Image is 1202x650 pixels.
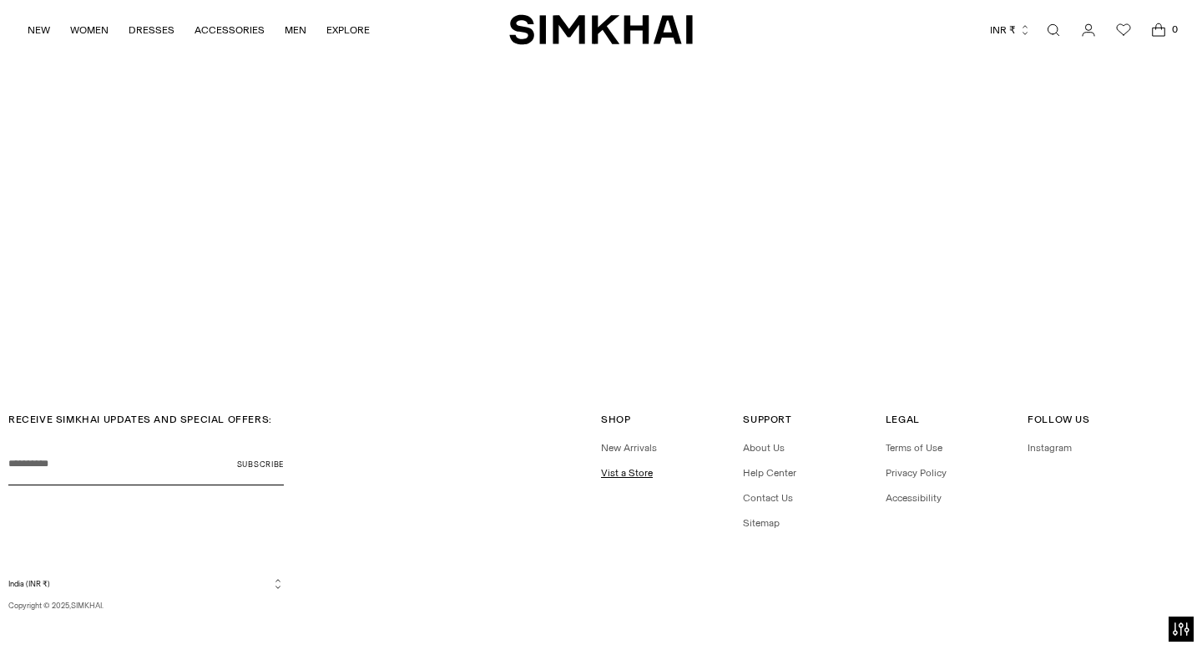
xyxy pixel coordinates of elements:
[601,467,653,479] a: Vist a Store
[990,12,1031,48] button: INR ₹
[886,492,942,504] a: Accessibility
[743,492,793,504] a: Contact Us
[1107,13,1140,47] a: Wishlist
[601,414,630,425] span: Shop
[129,12,174,48] a: DRESSES
[886,442,942,454] a: Terms of Use
[743,517,780,529] a: Sitemap
[553,313,649,330] a: SPRING 2026 SHOW
[509,13,693,46] a: SIMKHAI
[285,12,306,48] a: MEN
[553,313,649,325] span: SPRING 2026 SHOW
[237,444,284,485] button: Subscribe
[1142,13,1175,47] a: Open cart modal
[743,414,791,425] span: Support
[1028,442,1072,454] a: Instagram
[886,414,920,425] span: Legal
[8,414,272,425] span: RECEIVE SIMKHAI UPDATES AND SPECIAL OFFERS:
[70,12,109,48] a: WOMEN
[1072,13,1105,47] a: Go to the account page
[601,442,657,454] a: New Arrivals
[1028,414,1089,425] span: Follow Us
[194,12,265,48] a: ACCESSORIES
[28,12,50,48] a: NEW
[743,442,785,454] a: About Us
[8,577,284,590] button: India (INR ₹)
[886,467,947,479] a: Privacy Policy
[326,12,370,48] a: EXPLORE
[743,467,796,479] a: Help Center
[8,600,284,612] p: Copyright © 2025, .
[1037,13,1070,47] a: Open search modal
[1167,22,1182,37] span: 0
[71,601,102,610] a: SIMKHAI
